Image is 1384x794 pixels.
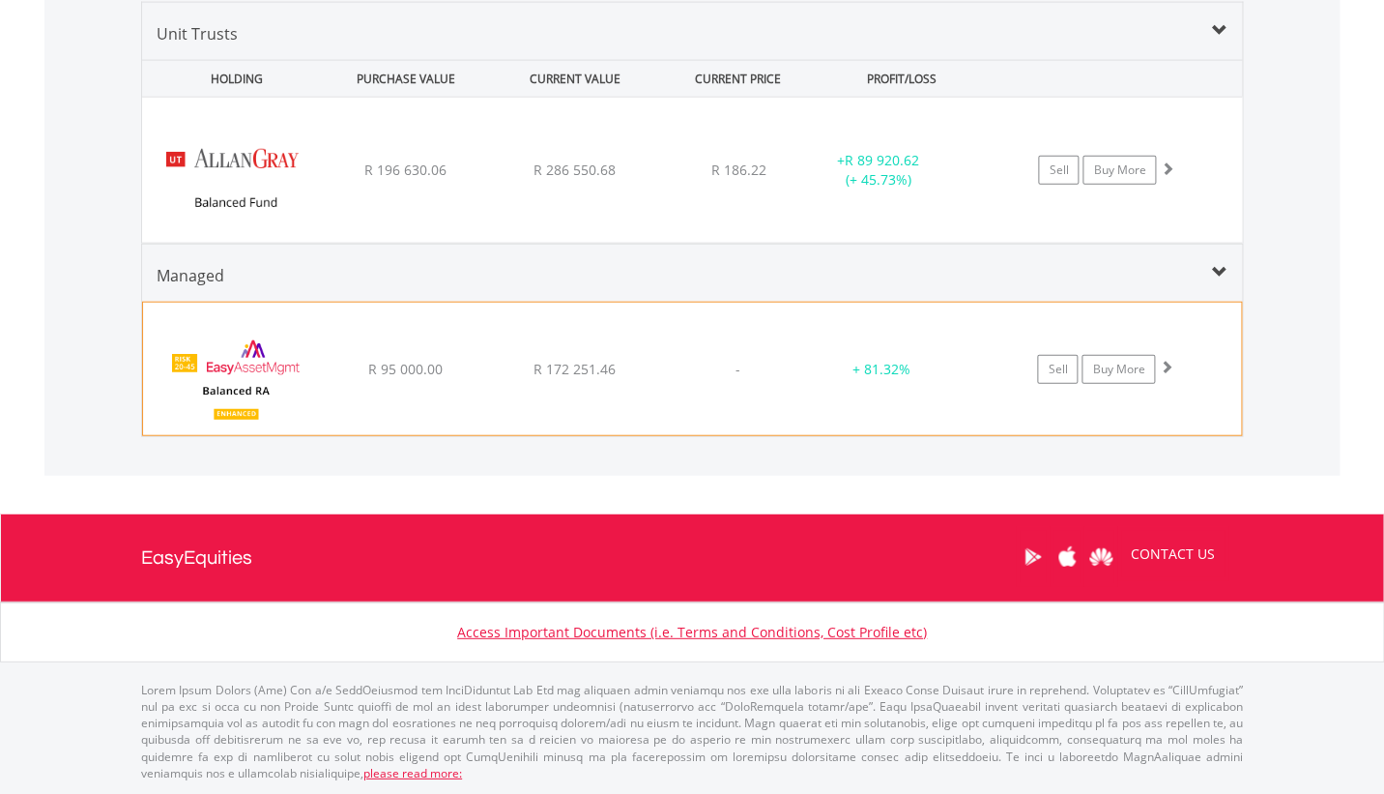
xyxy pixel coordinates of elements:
span: Unit Trusts [157,23,238,44]
a: EasyEquities [141,515,252,602]
div: CURRENT PRICE [661,61,815,97]
div: HOLDING [143,61,319,97]
span: - [735,360,740,378]
span: R 196 630.06 [363,161,446,179]
div: PROFIT/LOSS [819,61,984,97]
div: CURRENT VALUE [492,61,657,97]
a: Sell [1037,355,1078,384]
span: R 95 000.00 [368,360,443,378]
div: + (+ 45.73%) [805,151,951,190]
span: R 186.22 [710,161,765,179]
img: UT.ZA.AGBC.png [152,122,318,238]
a: Sell [1038,156,1079,185]
a: Apple [1050,527,1083,587]
img: EMPBundle_EBalancedRA.png [153,327,319,429]
a: Huawei [1083,527,1117,587]
a: Buy More [1082,156,1156,185]
span: R 172 251.46 [533,360,616,378]
div: + 81.32% [820,360,943,379]
a: Buy More [1081,355,1155,384]
div: PURCHASE VALUE [323,61,488,97]
span: R 89 920.62 [845,151,919,169]
span: R 286 550.68 [533,161,616,179]
a: CONTACT US [1117,527,1228,581]
a: please read more: [363,765,462,781]
span: Managed [157,265,224,286]
p: Lorem Ipsum Dolors (Ame) Con a/e SeddOeiusmod tem InciDiduntut Lab Etd mag aliquaen admin veniamq... [141,682,1243,781]
a: Google Play [1016,527,1050,587]
a: Access Important Documents (i.e. Terms and Conditions, Cost Profile etc) [457,623,927,641]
